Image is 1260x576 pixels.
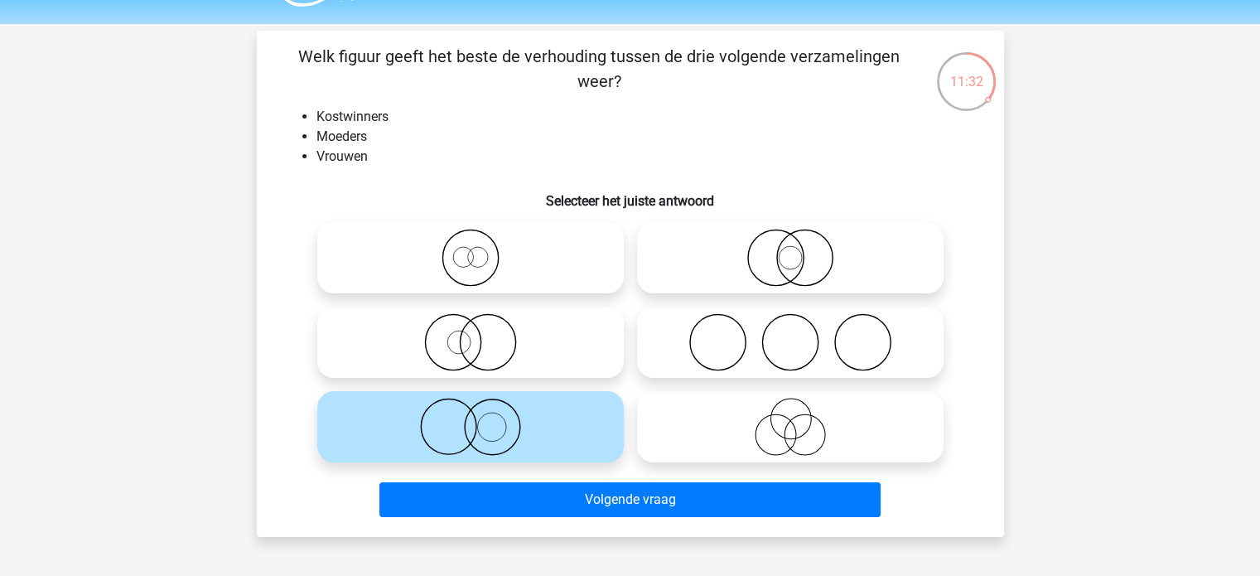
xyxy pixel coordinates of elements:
[316,127,978,147] li: Moeders
[283,180,978,209] h6: Selecteer het juiste antwoord
[316,107,978,127] li: Kostwinners
[316,147,978,167] li: Vrouwen
[283,44,915,94] p: Welk figuur geeft het beste de verhouding tussen de drie volgende verzamelingen weer?
[935,51,997,92] div: 11:32
[379,482,881,517] button: Volgende vraag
